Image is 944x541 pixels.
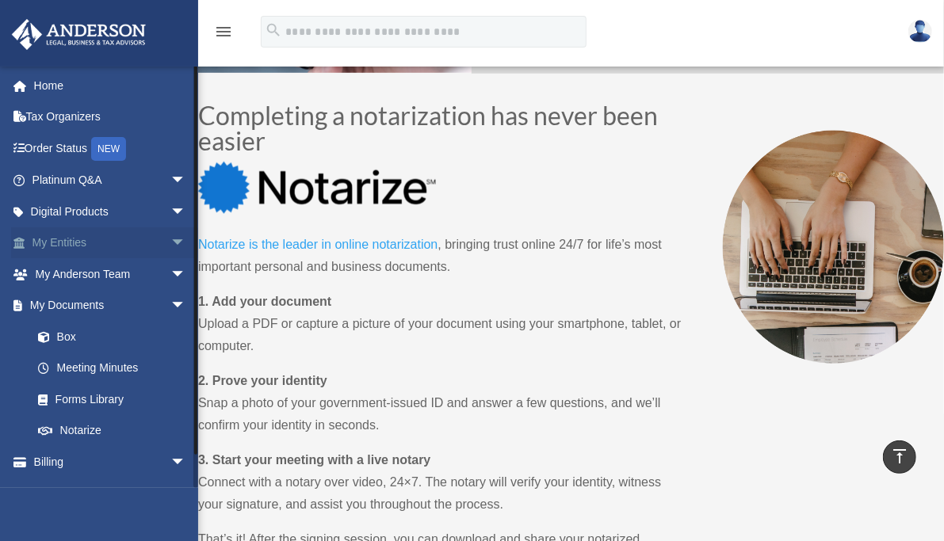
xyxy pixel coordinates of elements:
a: Order StatusNEW [11,132,210,165]
a: My Documentsarrow_drop_down [11,290,210,322]
a: My Anderson Teamarrow_drop_down [11,258,210,290]
a: vertical_align_top [883,440,916,474]
img: Anderson Advisors Platinum Portal [7,19,151,50]
span: arrow_drop_down [170,227,202,260]
a: Home [11,70,210,101]
img: User Pic [908,20,932,43]
i: menu [214,22,233,41]
span: arrow_drop_down [170,446,202,478]
img: Why-notarize [723,131,944,364]
p: Connect with a notary over video, 24×7. The notary will verify your identity, witness your signat... [198,449,682,528]
a: menu [214,28,233,41]
a: Meeting Minutes [22,352,210,384]
span: arrow_drop_down [170,196,202,228]
span: arrow_drop_down [170,290,202,322]
strong: 1. Add your document [198,295,331,308]
a: Billingarrow_drop_down [11,446,210,478]
i: search [265,21,282,39]
h2: Completing a notarization has never been easier [198,103,682,162]
span: arrow_drop_down [170,258,202,291]
p: Upload a PDF or capture a picture of your document using your smartphone, tablet, or computer. [198,291,682,370]
a: Notarize [22,415,202,447]
strong: 2. Prove your identity [198,374,327,387]
p: Snap a photo of your government-issued ID and answer a few questions, and we’ll confirm your iden... [198,370,682,449]
a: Tax Organizers [11,101,210,133]
strong: 3. Start your meeting with a live notary [198,453,430,467]
p: , bringing trust online 24/7 for life’s most important personal and business documents. [198,234,682,291]
a: Video Training [11,478,210,509]
div: NEW [91,137,126,161]
a: My Entitiesarrow_drop_down [11,227,210,259]
a: Platinum Q&Aarrow_drop_down [11,165,210,196]
a: Forms Library [22,383,210,415]
span: arrow_drop_down [170,165,202,197]
a: Notarize is the leader in online notarization [198,238,438,259]
a: Box [22,321,210,352]
i: vertical_align_top [890,447,909,466]
a: Digital Productsarrow_drop_down [11,196,210,227]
